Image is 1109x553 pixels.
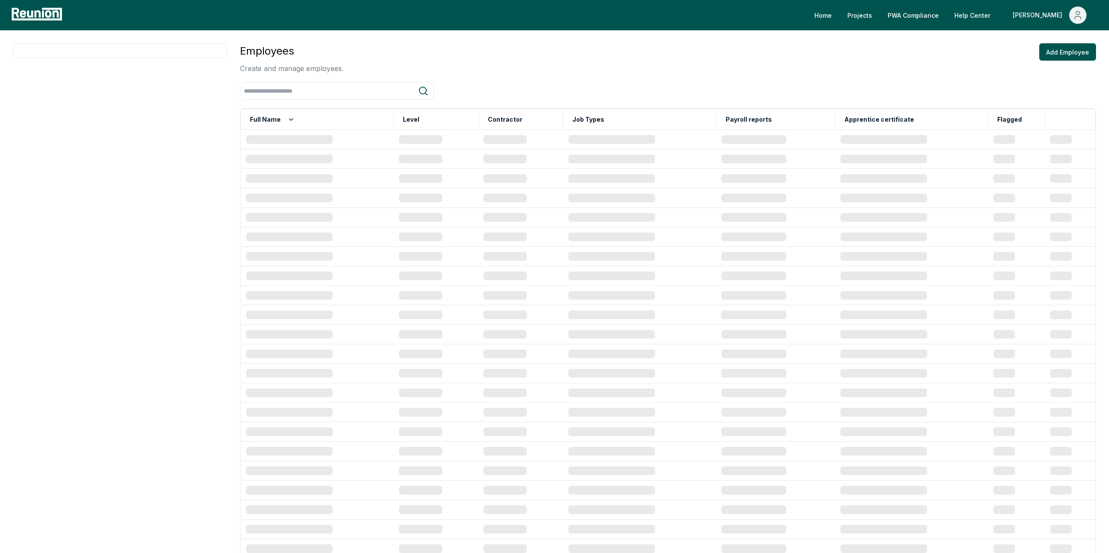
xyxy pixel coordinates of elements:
[486,111,524,128] button: Contractor
[807,6,839,24] a: Home
[947,6,997,24] a: Help Center
[240,43,344,59] h3: Employees
[1006,6,1093,24] button: [PERSON_NAME]
[248,111,296,128] button: Full Name
[843,111,916,128] button: Apprentice certificate
[996,111,1024,128] button: Flagged
[724,111,774,128] button: Payroll reports
[840,6,879,24] a: Projects
[240,63,344,74] p: Create and manage employees.
[571,111,606,128] button: Job Types
[1013,6,1066,24] div: [PERSON_NAME]
[401,111,421,128] button: Level
[807,6,1100,24] nav: Main
[881,6,946,24] a: PWA Compliance
[1039,43,1096,61] button: Add Employee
